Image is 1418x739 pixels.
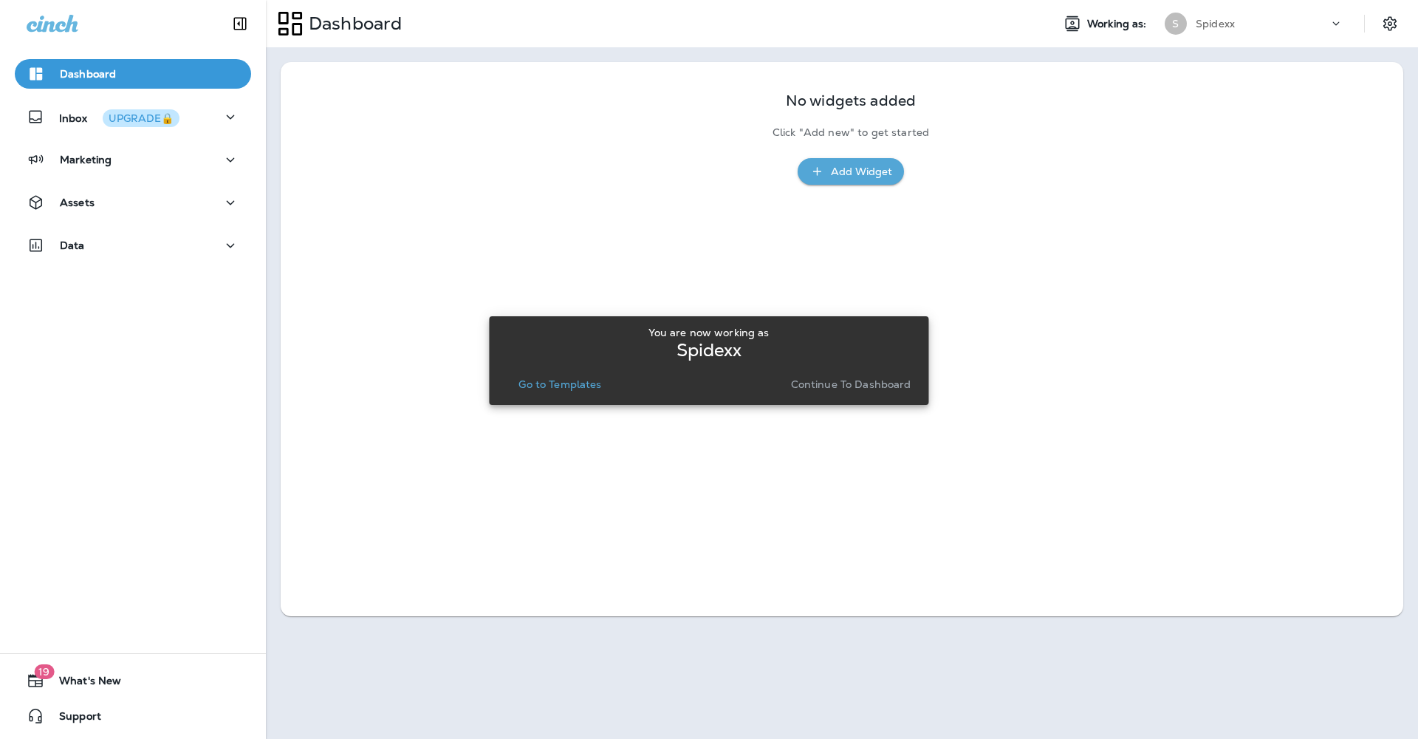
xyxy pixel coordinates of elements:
[1165,13,1187,35] div: S
[15,145,251,174] button: Marketing
[60,197,95,208] p: Assets
[15,59,251,89] button: Dashboard
[15,701,251,731] button: Support
[109,113,174,123] div: UPGRADE🔒
[60,68,116,80] p: Dashboard
[15,102,251,132] button: InboxUPGRADE🔒
[677,344,742,356] p: Spidexx
[518,378,601,390] p: Go to Templates
[303,13,402,35] p: Dashboard
[60,154,112,166] p: Marketing
[60,239,85,251] p: Data
[103,109,179,127] button: UPGRADE🔒
[34,664,54,679] span: 19
[513,374,607,395] button: Go to Templates
[785,374,917,395] button: Continue to Dashboard
[648,327,769,338] p: You are now working as
[791,378,911,390] p: Continue to Dashboard
[1087,18,1150,30] span: Working as:
[59,109,179,125] p: Inbox
[15,666,251,695] button: 19What's New
[219,9,261,38] button: Collapse Sidebar
[1377,10,1403,37] button: Settings
[1196,18,1235,30] p: Spidexx
[44,675,121,692] span: What's New
[15,188,251,217] button: Assets
[44,710,101,728] span: Support
[15,231,251,260] button: Data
